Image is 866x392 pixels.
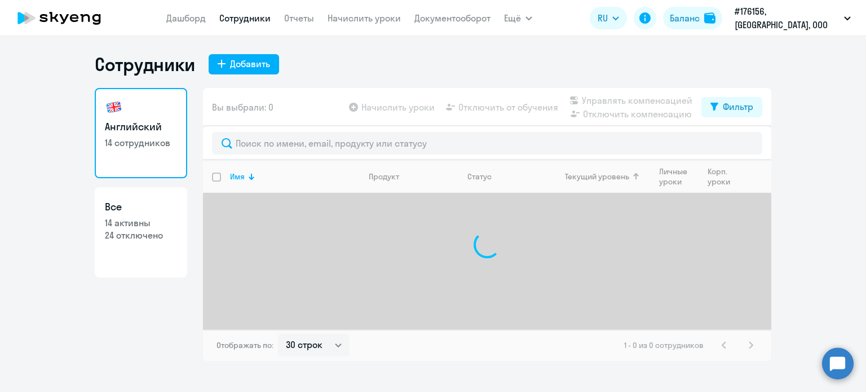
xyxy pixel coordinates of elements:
button: Фильтр [701,97,762,117]
a: Отчеты [284,12,314,24]
div: Продукт [369,171,399,182]
div: Личные уроки [659,166,698,187]
div: Фильтр [723,100,753,113]
div: Имя [230,171,245,182]
p: 14 активны [105,217,177,229]
button: Добавить [209,54,279,74]
button: #176156, [GEOGRAPHIC_DATA], ООО [729,5,856,32]
div: Текущий уровень [554,171,649,182]
h1: Сотрудники [95,53,195,76]
a: Английский14 сотрудников [95,88,187,178]
div: Текущий уровень [565,171,629,182]
a: Сотрудники [219,12,271,24]
p: #176156, [GEOGRAPHIC_DATA], ООО [735,5,840,32]
span: RU [598,11,608,25]
span: Вы выбрали: 0 [212,100,273,114]
span: Отображать по: [216,340,273,350]
span: Ещё [504,11,521,25]
button: Балансbalance [663,7,722,29]
h3: Все [105,200,177,214]
a: Все14 активны24 отключено [95,187,187,278]
div: Баланс [670,11,700,25]
div: Статус [467,171,492,182]
div: Корп. уроки [708,166,739,187]
a: Документооборот [414,12,491,24]
div: Добавить [230,57,270,71]
span: 1 - 0 из 0 сотрудников [624,340,704,350]
div: Имя [230,171,359,182]
img: balance [704,12,715,24]
a: Начислить уроки [328,12,401,24]
p: 24 отключено [105,229,177,241]
img: english [105,98,123,116]
h3: Английский [105,120,177,134]
p: 14 сотрудников [105,136,177,149]
button: Ещё [504,7,532,29]
input: Поиск по имени, email, продукту или статусу [212,132,762,155]
a: Дашборд [166,12,206,24]
button: RU [590,7,627,29]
